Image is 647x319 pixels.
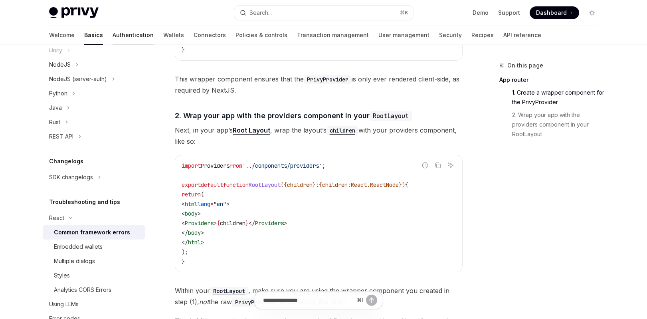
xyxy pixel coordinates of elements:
[249,8,272,18] div: Search...
[255,220,284,227] span: Providers
[182,181,201,188] span: export
[54,228,130,237] div: Common framework errors
[43,115,145,129] button: Toggle Rust section
[370,181,399,188] span: ReactNode
[420,160,430,170] button: Report incorrect code
[175,110,412,121] span: 2. Wrap your app with the providers component in your
[319,181,322,188] span: {
[54,242,103,252] div: Embedded wallets
[43,86,145,101] button: Toggle Python section
[210,287,248,295] a: RootLayout
[54,271,70,280] div: Styles
[499,109,605,141] a: 2. Wrap your app with the providers component in your RootLayout
[182,200,185,208] span: <
[43,283,145,297] a: Analytics CORS Errors
[230,162,242,169] span: from
[49,132,73,141] div: REST API
[49,103,62,113] div: Java
[113,26,154,45] a: Authentication
[245,220,249,227] span: }
[400,10,408,16] span: ⌘ K
[182,210,185,217] span: <
[43,101,145,115] button: Toggle Java section
[182,220,185,227] span: <
[182,248,188,256] span: );
[217,220,220,227] span: {
[182,162,201,169] span: import
[226,200,230,208] span: >
[43,57,145,72] button: Toggle NodeJS section
[366,295,377,306] button: Send message
[326,126,358,134] a: children
[49,299,79,309] div: Using LLMs
[43,268,145,283] a: Styles
[84,26,103,45] a: Basics
[54,285,111,295] div: Analytics CORS Errors
[220,220,245,227] span: children
[399,181,405,188] span: })
[326,126,358,135] code: children
[214,220,217,227] span: >
[249,181,281,188] span: RootLayout
[223,181,249,188] span: function
[43,297,145,311] a: Using LLMs
[297,26,369,45] a: Transaction management
[49,197,120,207] h5: Troubleshooting and tips
[198,210,201,217] span: >
[499,86,605,109] a: 1. Create a wrapper component for the PrivyProvider
[43,254,145,268] a: Multiple dialogs
[182,191,201,198] span: return
[49,7,99,18] img: light logo
[471,26,494,45] a: Recipes
[210,287,248,295] code: RootLayout
[49,213,64,223] div: React
[287,181,313,188] span: children
[54,256,95,266] div: Multiple dialogs
[201,162,230,169] span: Providers
[242,162,322,169] span: '../components/providers'
[185,220,214,227] span: Providers
[499,73,605,86] a: App router
[445,160,456,170] button: Ask AI
[378,26,429,45] a: User management
[586,6,598,19] button: Toggle dark mode
[49,157,83,166] h5: Changelogs
[433,160,443,170] button: Copy the contents from the code block
[43,129,145,144] button: Toggle REST API section
[536,9,567,17] span: Dashboard
[233,126,270,135] a: Root Layout
[284,220,287,227] span: >
[198,200,210,208] span: lang
[182,229,188,236] span: </
[210,200,214,208] span: =
[182,46,185,53] span: }
[188,239,201,246] span: html
[201,229,204,236] span: >
[235,26,287,45] a: Policies & controls
[530,6,579,19] a: Dashboard
[249,220,255,227] span: </
[304,75,352,84] code: PrivyProvider
[322,162,325,169] span: ;
[49,74,107,84] div: NodeJS (server-auth)
[316,181,319,188] span: :
[503,26,541,45] a: API reference
[175,285,463,307] span: Within your , make sure you are using the wrapper component you created in step (1), the raw expo...
[367,181,370,188] span: .
[163,26,184,45] a: Wallets
[43,240,145,254] a: Embedded wallets
[201,181,223,188] span: default
[214,200,226,208] span: "en"
[49,172,93,182] div: SDK changelogs
[49,60,71,69] div: NodeJS
[351,181,367,188] span: React
[43,211,145,225] button: Toggle React section
[194,26,226,45] a: Connectors
[185,210,198,217] span: body
[263,291,354,309] input: Ask a question...
[43,72,145,86] button: Toggle NodeJS (server-auth) section
[439,26,462,45] a: Security
[281,181,287,188] span: ({
[322,181,348,188] span: children
[185,200,198,208] span: html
